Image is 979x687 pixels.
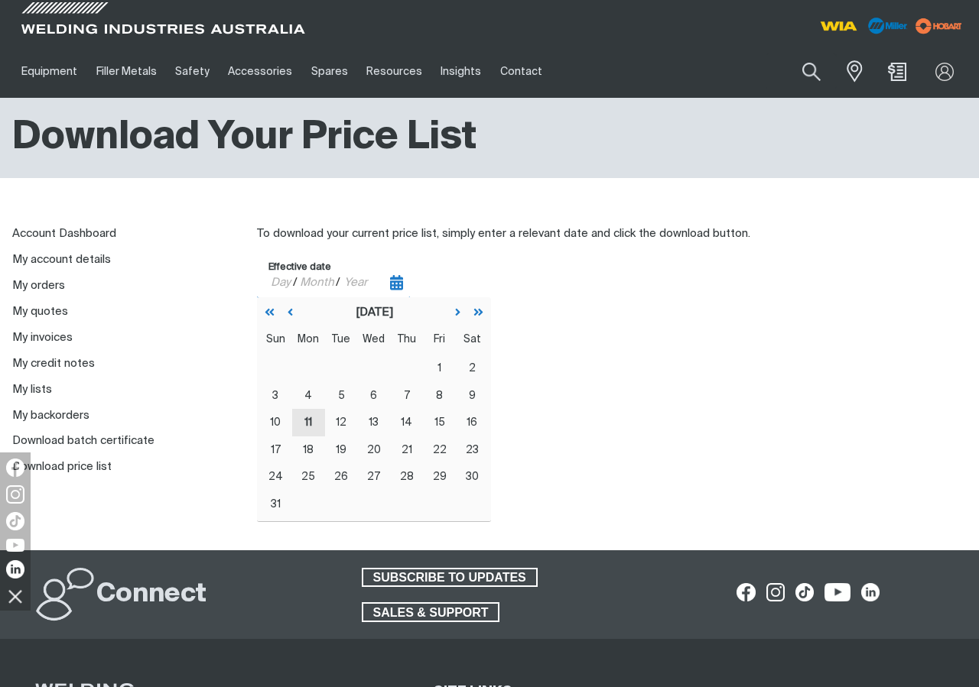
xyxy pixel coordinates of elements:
[266,335,285,345] abbr: Sunday
[404,391,410,401] abbr: 7 August 2025
[363,335,385,345] abbr: Wednesday
[466,472,479,482] abbr: 30 August 2025
[456,436,489,464] button: 23 August 2025
[469,364,476,374] abbr: 2 August 2025
[431,45,490,98] a: Insights
[12,358,95,369] a: My credit notes
[469,391,476,401] abbr: 9 August 2025
[911,15,967,37] img: miller
[6,560,24,578] img: LinkedIn
[390,409,423,436] button: 14 August 2025
[491,45,551,98] a: Contact
[270,418,281,428] abbr: 10 August 2025
[433,446,447,455] abbr: 22 August 2025
[400,472,414,482] abbr: 28 August 2025
[456,463,489,491] button: 30 August 2025
[303,446,314,455] abbr: 18 August 2025
[12,228,116,239] a: Account Dashboard
[370,391,377,401] abbr: 6 August 2025
[12,113,476,163] h1: Download Your Price List
[166,45,219,98] a: Safety
[268,268,293,297] input: Day
[385,268,408,297] button: Toggle calendar
[272,391,278,401] abbr: 3 August 2025
[12,384,52,395] a: My lists
[302,45,357,98] a: Spares
[766,53,837,89] input: Product name or item number...
[12,410,89,421] a: My backorders
[467,418,477,428] abbr: 16 August 2025
[6,539,24,552] img: YouTube
[456,355,489,382] button: 2 August 2025
[96,578,207,611] h2: Connect
[280,302,301,322] button: Previous Month
[402,446,412,455] abbr: 21 August 2025
[362,568,538,588] a: SUBSCRIBE TO UPDATES
[259,382,292,410] button: 3 August 2025
[298,335,319,345] abbr: Monday
[390,436,423,464] button: 21 August 2025
[886,63,910,81] a: Shopping cart (0 product(s))
[785,53,838,89] button: Search products
[301,472,315,482] abbr: 25 August 2025
[12,254,111,265] a: My account details
[401,418,412,428] abbr: 14 August 2025
[358,436,391,464] button: 20 August 2025
[423,382,456,410] button: 8 August 2025
[12,45,86,98] a: Equipment
[466,446,479,455] abbr: 23 August 2025
[271,500,281,510] abbr: 31 August 2025
[292,382,325,410] button: 4 August 2025
[423,409,456,436] button: 15 August 2025
[271,446,281,455] abbr: 17 August 2025
[423,463,456,491] button: 29 August 2025
[259,302,280,322] button: Jump backward
[336,446,346,455] abbr: 19 August 2025
[6,485,24,504] img: Instagram
[363,602,499,622] span: SALES & SUPPORT
[340,268,371,297] input: Year
[334,472,348,482] abbr: 26 August 2025
[336,418,346,428] abbr: 12 August 2025
[332,335,350,345] abbr: Tuesday
[390,382,423,410] button: 7 August 2025
[12,222,233,481] nav: My account
[468,302,489,322] button: Jump forward
[292,463,325,491] button: 25 August 2025
[433,472,447,482] abbr: 29 August 2025
[434,418,445,428] abbr: 15 August 2025
[437,364,441,374] abbr: 1 August 2025
[362,602,500,622] a: SALES & SUPPORT
[358,382,391,410] button: 6 August 2025
[423,436,456,464] button: 22 August 2025
[369,418,379,428] abbr: 13 August 2025
[2,583,28,609] img: hide socials
[390,463,423,491] button: 28 August 2025
[257,225,967,260] div: To download your current price list, simply enter a relevant date and click the download button.
[259,463,292,491] button: 24 August 2025
[456,409,489,436] button: 16 August 2025
[325,409,358,436] button: 12 August 2025
[325,382,358,410] button: 5 August 2025
[292,436,325,464] button: 18 August 2025
[301,302,447,322] button: Switch calendar view
[423,355,456,382] button: 1 August 2025
[12,435,154,446] a: Download batch certificate
[367,472,380,482] abbr: 27 August 2025
[398,335,416,345] abbr: Thursday
[338,391,345,401] abbr: 5 August 2025
[367,446,381,455] abbr: 20 August 2025
[456,382,489,410] button: 9 August 2025
[304,391,312,401] abbr: 4 August 2025
[12,461,112,472] a: Download price list
[358,409,391,436] button: 13 August 2025
[259,491,292,518] button: 31 August 2025
[325,436,358,464] button: 19 August 2025
[436,391,443,401] abbr: 8 August 2025
[363,568,536,588] span: SUBSCRIBE TO UPDATES
[12,45,728,98] nav: Main
[298,268,336,297] input: Month
[6,512,24,530] img: TikTok
[325,463,358,491] button: 26 August 2025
